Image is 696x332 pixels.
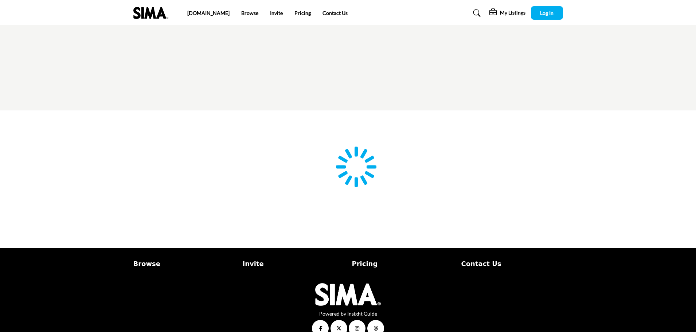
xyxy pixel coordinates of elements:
[531,6,563,20] button: Log In
[489,9,525,17] div: My Listings
[500,9,525,16] h5: My Listings
[315,283,381,306] img: No Site Logo
[241,10,258,16] a: Browse
[461,259,563,269] a: Contact Us
[133,7,172,19] img: Site Logo
[540,10,554,16] span: Log In
[322,10,348,16] a: Contact Us
[187,10,230,16] a: [DOMAIN_NAME]
[294,10,311,16] a: Pricing
[319,310,377,317] a: Powered by Insight Guide
[466,7,485,19] a: Search
[352,259,454,269] a: Pricing
[270,10,283,16] a: Invite
[133,259,235,269] a: Browse
[243,259,344,269] a: Invite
